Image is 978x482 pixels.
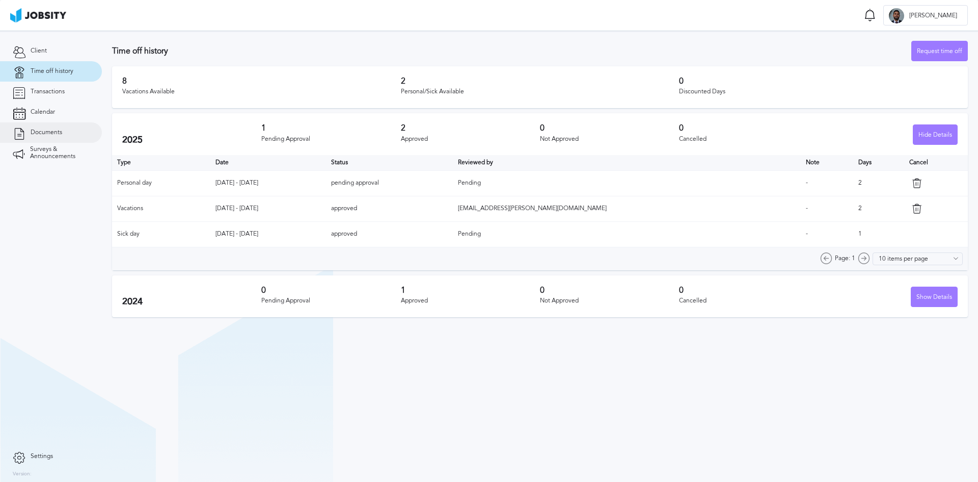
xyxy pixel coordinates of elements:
[913,124,958,145] button: Hide Details
[679,77,958,86] h3: 0
[401,297,540,305] div: Approved
[458,179,481,186] span: Pending
[401,77,680,86] h3: 2
[911,41,968,61] button: Request time off
[122,77,401,86] h3: 8
[401,88,680,95] div: Personal/Sick Available
[31,453,53,460] span: Settings
[210,155,327,170] th: Toggle SortBy
[30,146,89,160] span: Surveys & Announcements
[112,221,210,247] td: Sick day
[904,12,962,19] span: [PERSON_NAME]
[458,230,481,237] span: Pending
[540,136,679,143] div: Not Approved
[112,46,911,56] h3: Time off history
[458,205,607,212] span: [EMAIL_ADDRESS][PERSON_NAME][DOMAIN_NAME]
[806,205,808,212] span: -
[31,68,73,75] span: Time off history
[13,471,32,477] label: Version:
[112,196,210,221] td: Vacations
[210,221,327,247] td: [DATE] - [DATE]
[679,88,958,95] div: Discounted Days
[904,155,968,170] th: Cancel
[853,196,905,221] td: 2
[806,179,808,186] span: -
[326,170,453,196] td: pending approval
[210,196,327,221] td: [DATE] - [DATE]
[31,109,55,116] span: Calendar
[112,170,210,196] td: Personal day
[835,255,855,262] span: Page: 1
[912,41,967,62] div: Request time off
[883,5,968,26] button: F[PERSON_NAME]
[326,196,453,221] td: approved
[853,155,905,170] th: Days
[889,8,904,23] div: F
[10,8,66,22] img: ab4bad089aa723f57921c736e9817d99.png
[679,297,818,305] div: Cancelled
[210,170,327,196] td: [DATE] - [DATE]
[540,297,679,305] div: Not Approved
[540,123,679,133] h3: 0
[801,155,853,170] th: Toggle SortBy
[31,88,65,95] span: Transactions
[911,287,957,308] div: Show Details
[261,286,400,295] h3: 0
[853,221,905,247] td: 1
[122,135,261,145] h2: 2025
[540,286,679,295] h3: 0
[853,170,905,196] td: 2
[401,123,540,133] h3: 2
[122,296,261,307] h2: 2024
[326,221,453,247] td: approved
[401,136,540,143] div: Approved
[31,129,62,136] span: Documents
[122,88,401,95] div: Vacations Available
[261,136,400,143] div: Pending Approval
[679,286,818,295] h3: 0
[401,286,540,295] h3: 1
[679,136,818,143] div: Cancelled
[453,155,801,170] th: Toggle SortBy
[911,287,958,307] button: Show Details
[261,297,400,305] div: Pending Approval
[913,125,957,145] div: Hide Details
[806,230,808,237] span: -
[261,123,400,133] h3: 1
[112,155,210,170] th: Type
[31,47,47,55] span: Client
[326,155,453,170] th: Toggle SortBy
[679,123,818,133] h3: 0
